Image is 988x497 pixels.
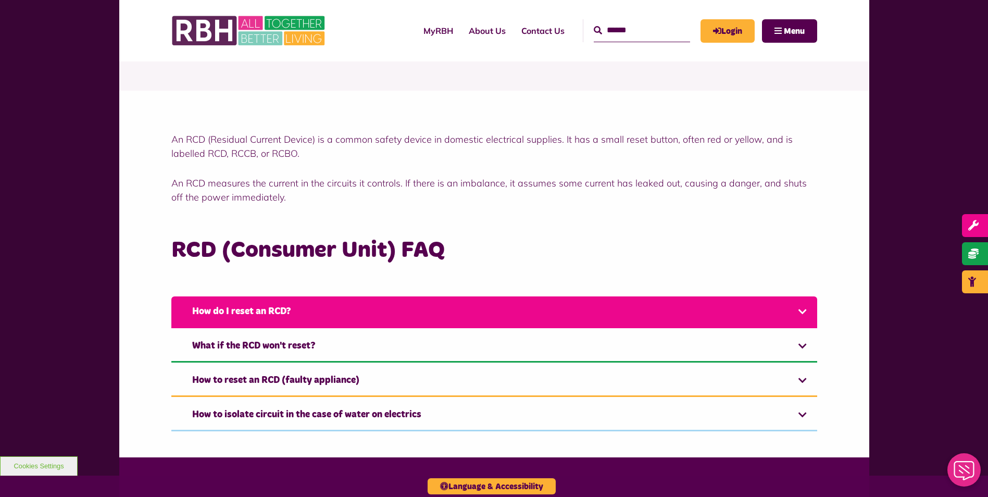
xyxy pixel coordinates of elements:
a: What if the RCD won't reset? [171,331,817,363]
a: How do I reset an RCD? [171,296,817,328]
a: How to reset an RCD (faulty appliance) [171,365,817,397]
input: Search [594,19,690,42]
a: MyRBH [416,17,461,45]
a: Contact Us [514,17,572,45]
span: Menu [784,27,805,35]
h3: RCD (Consumer Unit) FAQ [171,235,817,265]
a: How to isolate circuit in the case of water on electrics [171,400,817,431]
img: RBH [171,10,328,51]
span: An RCD measures the current in the circuits it controls. If there is an imbalance, it assumes som... [171,177,807,203]
a: MyRBH [701,19,755,43]
button: Navigation [762,19,817,43]
a: About Us [461,17,514,45]
span: An RCD (Residual Current Device) is a common safety device in domestic electrical supplies. It ha... [171,133,793,159]
button: Language & Accessibility [428,478,556,494]
iframe: Netcall Web Assistant for live chat [941,450,988,497]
